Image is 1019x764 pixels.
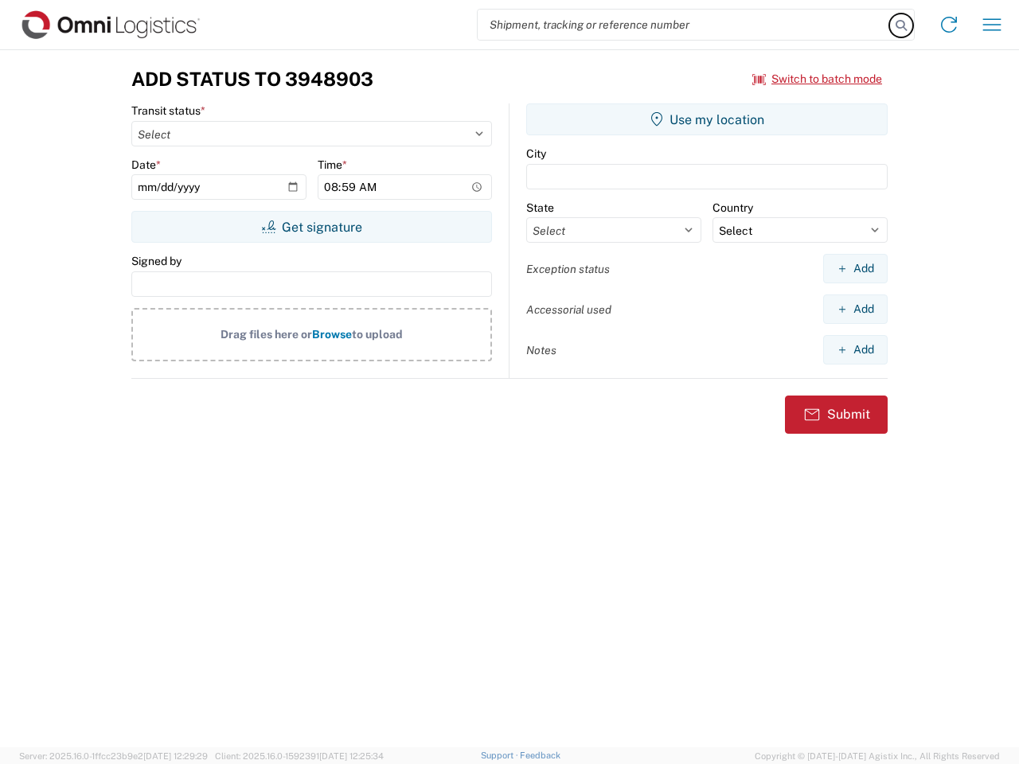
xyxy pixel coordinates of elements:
[526,201,554,215] label: State
[318,158,347,172] label: Time
[215,751,384,761] span: Client: 2025.16.0-1592391
[221,328,312,341] span: Drag files here or
[526,343,556,357] label: Notes
[319,751,384,761] span: [DATE] 12:25:34
[526,262,610,276] label: Exception status
[143,751,208,761] span: [DATE] 12:29:29
[481,750,521,760] a: Support
[823,335,888,364] button: Add
[131,158,161,172] label: Date
[713,201,753,215] label: Country
[131,254,182,268] label: Signed by
[526,302,611,317] label: Accessorial used
[785,396,888,434] button: Submit
[752,66,882,92] button: Switch to batch mode
[478,10,890,40] input: Shipment, tracking or reference number
[823,254,888,283] button: Add
[823,294,888,324] button: Add
[131,103,205,118] label: Transit status
[352,328,403,341] span: to upload
[526,103,888,135] button: Use my location
[520,750,560,760] a: Feedback
[755,749,1000,763] span: Copyright © [DATE]-[DATE] Agistix Inc., All Rights Reserved
[19,751,208,761] span: Server: 2025.16.0-1ffcc23b9e2
[526,146,546,161] label: City
[312,328,352,341] span: Browse
[131,68,373,91] h3: Add Status to 3948903
[131,211,492,243] button: Get signature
